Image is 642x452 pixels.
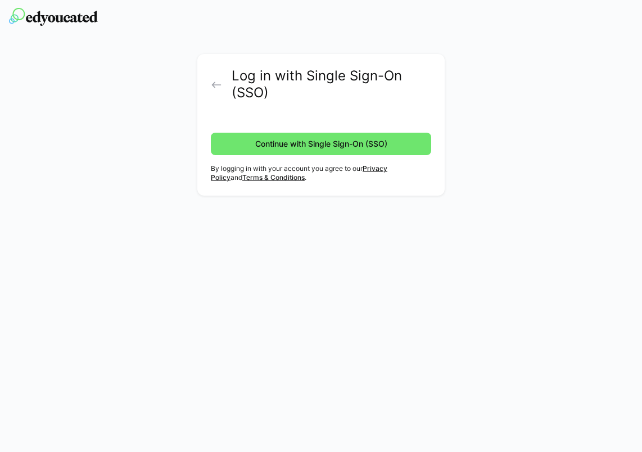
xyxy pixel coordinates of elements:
[211,133,431,155] button: Continue with Single Sign-On (SSO)
[254,138,389,150] span: Continue with Single Sign-On (SSO)
[232,67,431,101] h2: Log in with Single Sign-On (SSO)
[211,164,431,182] p: By logging in with your account you agree to our and .
[242,173,305,182] a: Terms & Conditions
[9,8,98,26] img: edyoucated
[211,164,387,182] a: Privacy Policy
